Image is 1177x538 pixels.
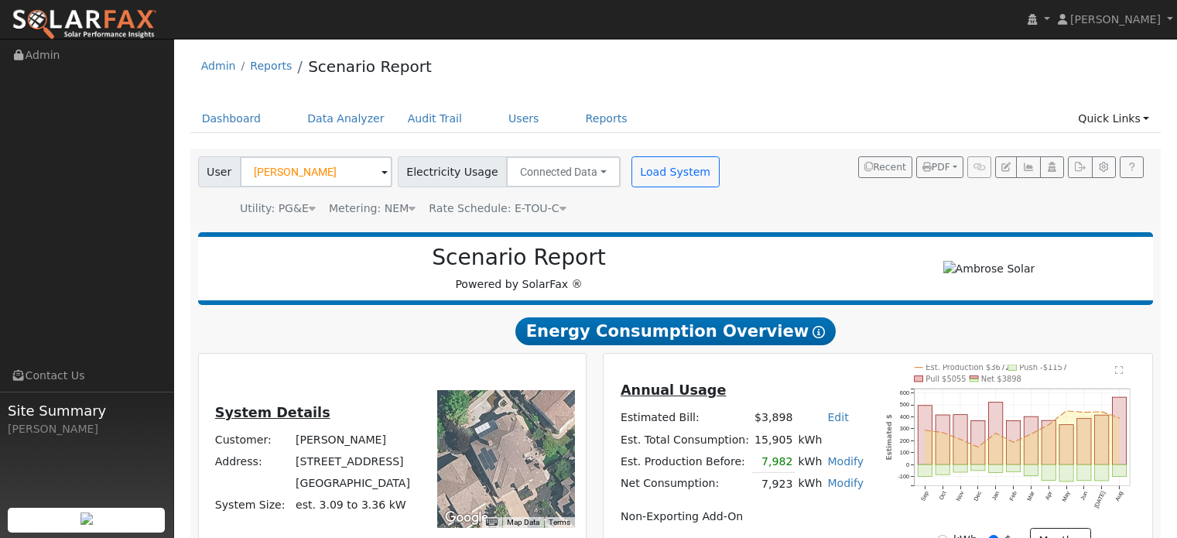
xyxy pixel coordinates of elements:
div: Utility: PG&E [240,200,316,217]
button: Edit User [995,156,1017,178]
text: 100 [900,449,909,456]
a: Users [497,105,551,133]
button: Map Data [507,517,539,528]
circle: onclick="" [1083,411,1086,413]
button: Load System [631,156,720,187]
a: Reports [250,60,292,72]
text: 0 [906,461,909,468]
td: Customer: [212,430,293,451]
text: Mar [1026,490,1037,502]
a: Scenario Report [308,57,432,76]
text: 400 [900,413,909,420]
a: Open this area in Google Maps (opens a new window) [441,508,492,528]
span: Energy Consumption Overview [515,317,836,345]
text: May [1061,490,1072,503]
td: 15,905 [752,429,796,451]
rect: onclick="" [1077,464,1091,481]
circle: onclick="" [924,429,926,431]
text: Sep [919,490,930,502]
rect: onclick="" [1113,397,1127,464]
td: 7,982 [752,451,796,473]
div: Powered by SolarFax ® [206,245,833,293]
td: Est. Total Consumption: [618,429,751,451]
img: retrieve [80,512,93,525]
span: Electricity Usage [398,156,507,187]
td: [PERSON_NAME] [293,430,412,451]
button: Recent [858,156,912,178]
button: Connected Data [506,156,621,187]
rect: onclick="" [936,464,949,475]
rect: onclick="" [989,464,1003,472]
rect: onclick="" [1059,425,1073,465]
span: est. 3.09 to 3.36 kW [296,499,406,511]
rect: onclick="" [1077,419,1091,465]
i: Show Help [813,326,825,338]
rect: onclick="" [953,415,967,465]
circle: onclick="" [1118,417,1121,420]
circle: onclick="" [1101,410,1103,413]
a: Data Analyzer [296,105,396,133]
circle: onclick="" [995,432,997,434]
text: 200 [900,437,909,444]
span: Alias: HEV2AN [429,202,566,214]
span: Site Summary [8,400,166,421]
text: Feb [1008,490,1018,502]
td: kWh [796,473,825,495]
rect: onclick="" [1095,464,1109,481]
td: kWh [796,451,825,473]
text: Aug [1114,490,1125,502]
span: [PERSON_NAME] [1070,13,1161,26]
rect: onclick="" [1113,464,1127,476]
a: Terms (opens in new tab) [549,518,570,526]
circle: onclick="" [942,431,944,433]
text: Jan [991,490,1001,502]
text: 600 [900,389,909,396]
td: Est. Production Before: [618,451,751,473]
circle: onclick="" [1012,441,1014,444]
rect: onclick="" [1042,464,1056,480]
a: Modify [827,477,864,489]
td: $3,898 [752,407,796,429]
text: 300 [900,425,909,432]
circle: onclick="" [1030,433,1032,435]
rect: onclick="" [1025,464,1038,475]
a: Help Link [1120,156,1144,178]
rect: onclick="" [1007,421,1021,465]
text: -100 [898,473,910,480]
input: Select a User [240,156,392,187]
a: Quick Links [1066,105,1161,133]
rect: onclick="" [989,403,1003,465]
td: Non-Exporting Add-On [618,506,866,528]
button: Export Interval Data [1068,156,1092,178]
circle: onclick="" [1066,409,1068,412]
img: Google [441,508,492,528]
button: Login As [1040,156,1064,178]
rect: onclick="" [1025,416,1038,464]
text: Jun [1079,490,1089,502]
text: Estimated $ [886,414,894,460]
text: Nov [955,490,966,502]
td: [STREET_ADDRESS] [293,451,412,473]
text: Apr [1044,490,1054,502]
img: Ambrose Solar [943,261,1035,277]
text: [DATE] [1093,490,1107,509]
rect: onclick="" [971,420,985,464]
td: kWh [796,429,867,451]
div: Metering: NEM [329,200,416,217]
td: Net Consumption: [618,473,751,495]
span: PDF [922,162,950,173]
td: 7,923 [752,473,796,495]
a: Audit Trail [396,105,474,133]
td: System Size: [212,495,293,516]
img: SolarFax [12,9,157,41]
rect: onclick="" [1042,420,1056,464]
rect: onclick="" [971,464,985,471]
circle: onclick="" [960,438,962,440]
text: Pull $5055 [926,375,967,383]
rect: onclick="" [1007,464,1021,471]
text: 500 [900,401,909,408]
circle: onclick="" [977,446,980,448]
u: System Details [215,405,330,420]
td: Estimated Bill: [618,407,751,429]
button: PDF [916,156,963,178]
